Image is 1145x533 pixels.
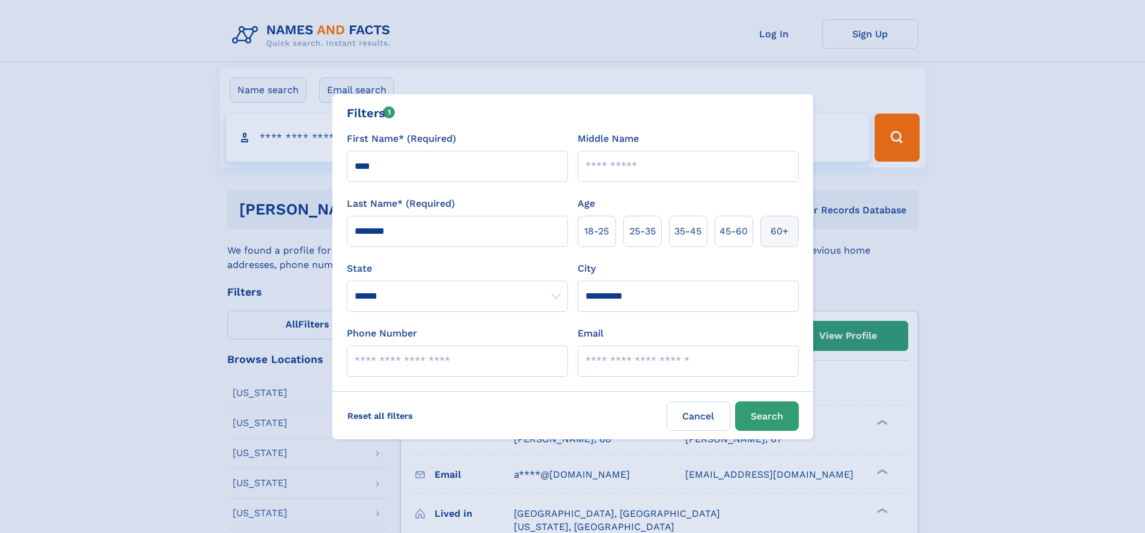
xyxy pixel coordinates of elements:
label: Phone Number [347,326,417,341]
label: City [578,261,596,276]
label: Last Name* (Required) [347,196,455,211]
span: 35‑45 [674,224,701,239]
label: State [347,261,568,276]
label: First Name* (Required) [347,132,456,146]
div: Filters [347,104,395,122]
label: Email [578,326,603,341]
span: 25‑35 [629,224,656,239]
span: 45‑60 [719,224,748,239]
button: Search [735,401,799,431]
label: Reset all filters [340,401,421,430]
span: 60+ [771,224,789,239]
label: Cancel [667,401,730,431]
span: 18‑25 [584,224,609,239]
label: Age [578,196,595,211]
label: Middle Name [578,132,639,146]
